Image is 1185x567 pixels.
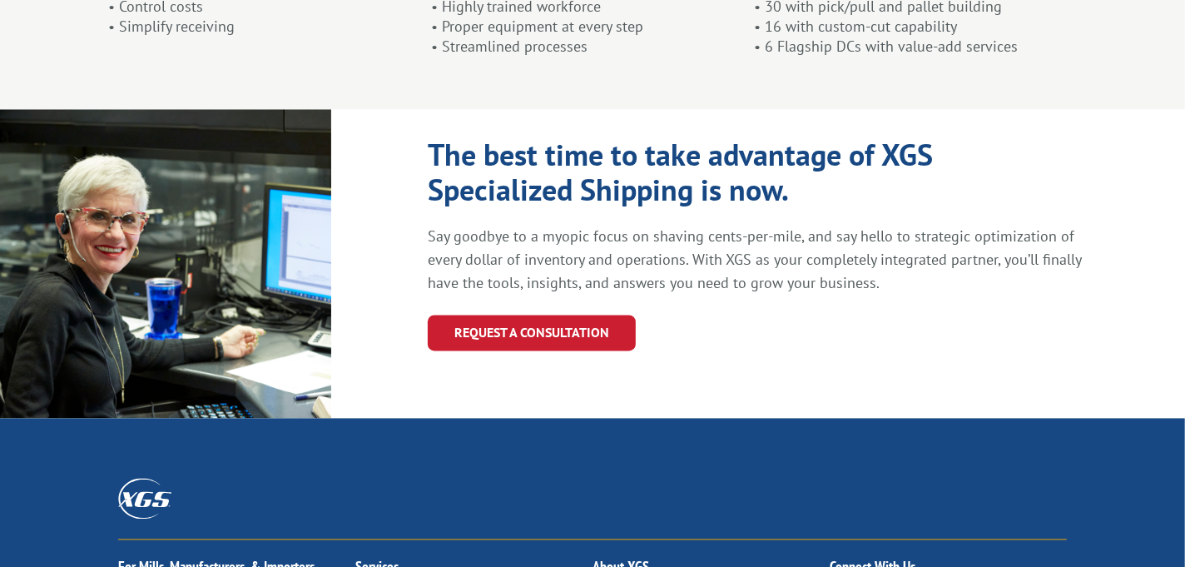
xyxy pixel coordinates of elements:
[428,316,636,351] a: REQUEST A CONSULTATION
[118,479,171,520] img: XGS_Logos_ALL_2024_All_White
[428,226,1086,296] p: Say goodbye to a myopic focus on shaving cents-per-mile, and say hello to strategic optimization ...
[428,138,994,216] h1: The best time to take advantage of XGS Specialized Shipping is now.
